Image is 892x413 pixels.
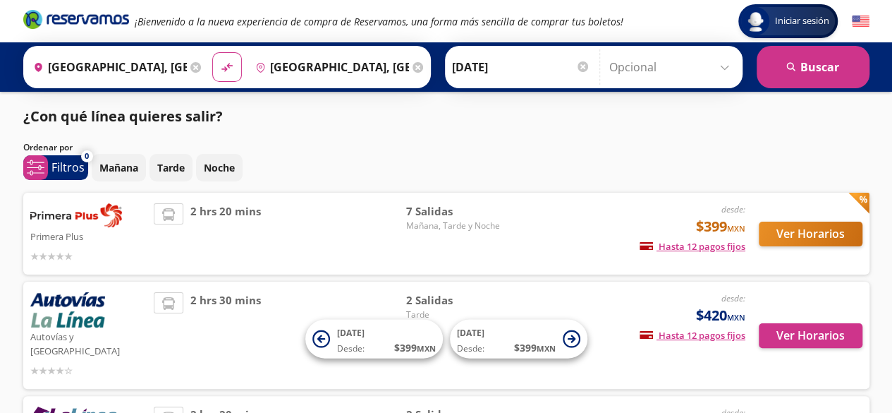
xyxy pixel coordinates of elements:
span: Iniciar sesión [769,14,835,28]
small: MXN [727,223,745,234]
button: Noche [196,154,243,181]
button: Ver Horarios [759,222,862,246]
span: 0 [85,150,89,162]
span: 2 hrs 30 mins [190,292,261,378]
i: Brand Logo [23,8,129,30]
span: $420 [696,305,745,326]
span: Tarde [405,309,504,321]
button: Mañana [92,154,146,181]
input: Buscar Origen [28,49,187,85]
a: Brand Logo [23,8,129,34]
small: MXN [417,343,436,354]
img: Primera Plus [30,203,122,227]
p: Mañana [99,160,138,175]
p: Tarde [157,160,185,175]
span: 2 hrs 20 mins [190,203,261,264]
span: Hasta 12 pagos fijos [640,329,745,342]
p: Autovías y [GEOGRAPHIC_DATA] [30,328,147,358]
span: 7 Salidas [405,203,504,220]
small: MXN [537,343,556,354]
button: Tarde [149,154,193,181]
span: 2 Salidas [405,292,504,309]
p: Noche [204,160,235,175]
em: ¡Bienvenido a la nueva experiencia de compra de Reservamos, una forma más sencilla de comprar tus... [135,15,623,28]
button: 0Filtros [23,155,88,180]
input: Elegir Fecha [452,49,590,85]
em: desde: [721,292,745,304]
input: Opcional [609,49,735,85]
em: desde: [721,203,745,215]
button: [DATE]Desde:$399MXN [450,320,587,359]
span: Desde: [337,342,365,355]
button: Buscar [757,46,869,88]
p: Filtros [51,159,85,176]
span: Desde: [457,342,484,355]
button: Ver Horarios [759,323,862,348]
span: $399 [696,216,745,237]
span: $ 399 [394,340,436,355]
span: Mañana, Tarde y Noche [405,220,504,232]
img: Autovías y La Línea [30,292,105,328]
button: English [852,13,869,30]
p: ¿Con qué línea quieres salir? [23,106,223,127]
input: Buscar Destino [250,49,409,85]
span: $ 399 [514,340,556,355]
span: Hasta 12 pagos fijos [640,240,745,253]
span: [DATE] [337,327,365,339]
small: MXN [727,312,745,323]
button: [DATE]Desde:$399MXN [305,320,443,359]
p: Ordenar por [23,141,73,154]
span: [DATE] [457,327,484,339]
p: Primera Plus [30,227,147,244]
